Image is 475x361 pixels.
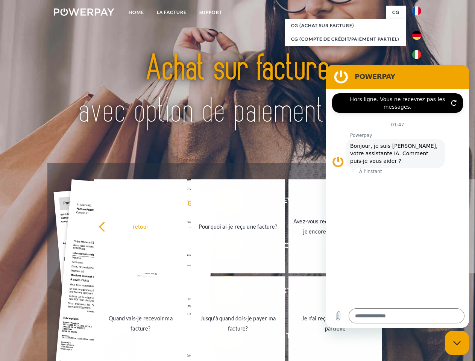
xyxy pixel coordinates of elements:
[293,313,378,334] div: Je n'ai reçu qu'une livraison partielle
[54,8,114,16] img: logo-powerpay-white.svg
[72,36,403,144] img: title-powerpay_fr.svg
[412,31,421,40] img: de
[288,179,382,273] a: Avez-vous reçu mes paiements, ai-je encore un solde ouvert?
[99,313,183,334] div: Quand vais-je recevoir ma facture?
[285,19,406,32] a: CG (achat sur facture)
[285,32,406,46] a: CG (Compte de crédit/paiement partiel)
[386,6,406,19] a: CG
[193,6,229,19] a: Support
[122,6,150,19] a: Home
[445,331,469,355] iframe: Bouton de lancement de la fenêtre de messagerie, conversation en cours
[150,6,193,19] a: LA FACTURE
[326,65,469,328] iframe: Fenêtre de messagerie
[293,216,378,237] div: Avez-vous reçu mes paiements, ai-je encore un solde ouvert?
[412,50,421,59] img: it
[196,221,280,231] div: Pourquoi ai-je reçu une facture?
[99,221,183,231] div: retour
[196,313,280,334] div: Jusqu'à quand dois-je payer ma facture?
[412,6,421,15] img: fr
